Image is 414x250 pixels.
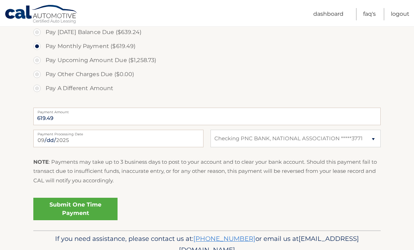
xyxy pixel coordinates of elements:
[33,39,381,53] label: Pay Monthly Payment ($619.49)
[193,235,255,243] a: [PHONE_NUMBER]
[33,53,381,67] label: Pay Upcoming Amount Due ($1,258.73)
[33,108,381,125] input: Payment Amount
[33,81,381,95] label: Pay A Different Amount
[5,5,78,25] a: Cal Automotive
[33,130,203,135] label: Payment Processing Date
[33,130,203,147] input: Payment Date
[313,8,343,20] a: Dashboard
[33,25,381,39] label: Pay [DATE] Balance Due ($639.24)
[363,8,376,20] a: FAQ's
[33,198,118,220] a: Submit One Time Payment
[33,158,49,165] strong: NOTE
[33,157,381,185] p: : Payments may take up to 3 business days to post to your account and to clear your bank account....
[391,8,409,20] a: Logout
[33,67,381,81] label: Pay Other Charges Due ($0.00)
[33,108,381,113] label: Payment Amount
